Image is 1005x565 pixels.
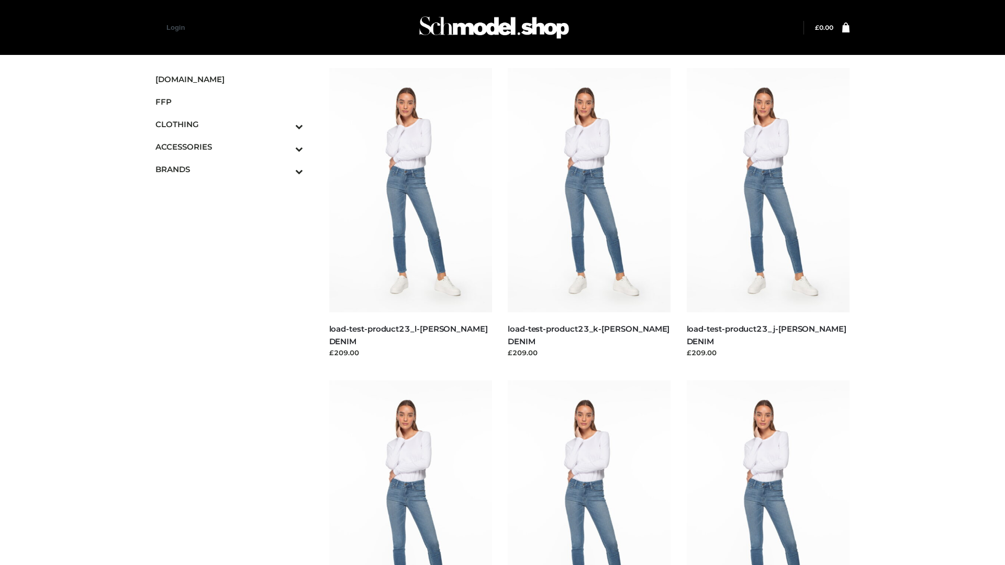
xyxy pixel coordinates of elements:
a: load-test-product23_j-[PERSON_NAME] DENIM [687,324,846,346]
button: Toggle Submenu [266,158,303,180]
a: CLOTHINGToggle Submenu [155,113,303,135]
span: [DOMAIN_NAME] [155,73,303,85]
div: £209.00 [508,347,671,358]
button: Toggle Submenu [266,113,303,135]
span: BRANDS [155,163,303,175]
a: ACCESSORIESToggle Submenu [155,135,303,158]
span: FFP [155,96,303,108]
div: £209.00 [687,347,850,358]
a: BRANDSToggle Submenu [155,158,303,180]
button: Toggle Submenu [266,135,303,158]
a: Login [166,24,185,31]
bdi: 0.00 [815,24,833,31]
span: £ [815,24,819,31]
span: ACCESSORIES [155,141,303,153]
a: [DOMAIN_NAME] [155,68,303,91]
a: FFP [155,91,303,113]
div: £209.00 [329,347,493,358]
a: load-test-product23_l-[PERSON_NAME] DENIM [329,324,488,346]
img: Schmodel Admin 964 [416,7,573,48]
span: CLOTHING [155,118,303,130]
a: load-test-product23_k-[PERSON_NAME] DENIM [508,324,669,346]
a: £0.00 [815,24,833,31]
